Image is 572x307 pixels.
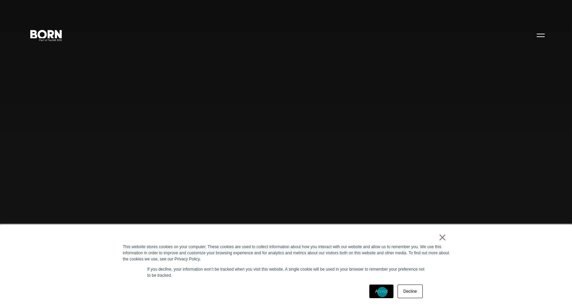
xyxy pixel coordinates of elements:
[533,28,549,42] button: Open
[438,234,447,240] a: ×
[398,285,423,298] a: Decline
[123,244,449,262] div: This website stores cookies on your computer. These cookies are used to collect information about...
[147,266,425,278] p: If you decline, your information won’t be tracked when you visit this website. A single cookie wi...
[369,285,393,298] a: Accept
